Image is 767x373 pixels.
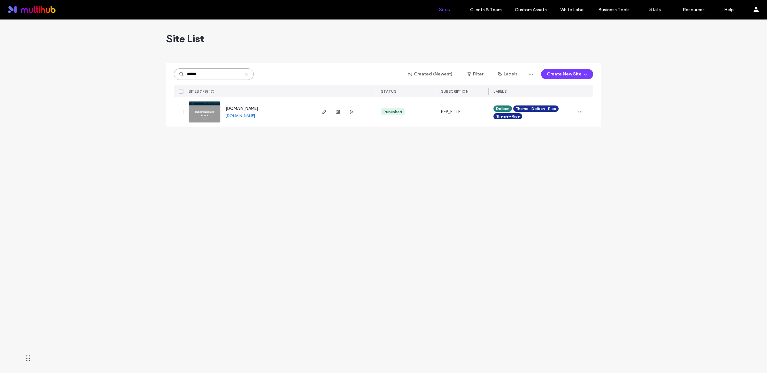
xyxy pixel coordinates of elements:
[226,113,255,118] a: [DOMAIN_NAME]
[493,89,507,94] span: LABELS
[166,32,204,45] span: Site List
[541,69,593,79] button: Create New Site
[496,113,520,119] span: Theme - Rise
[560,7,585,12] label: White Label
[439,7,450,12] label: Sites
[441,109,461,115] span: REP_ELITE
[441,89,468,94] span: SUBSCRIPTION
[226,106,258,111] a: [DOMAIN_NAME]
[189,89,214,94] span: SITES (1/3847)
[649,7,661,12] label: Stats
[15,4,28,10] span: Help
[598,7,630,12] label: Business Tools
[461,69,490,79] button: Filter
[496,106,509,112] span: Dolben
[381,89,396,94] span: STATUS
[470,7,502,12] label: Clients & Team
[683,7,705,12] label: Resources
[515,7,547,12] label: Custom Assets
[26,349,30,368] div: Drag
[724,7,734,12] label: Help
[402,69,458,79] button: Created (Newest)
[492,69,523,79] button: Labels
[383,109,402,115] div: Published
[516,106,556,112] span: Theme - Dolben - Rise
